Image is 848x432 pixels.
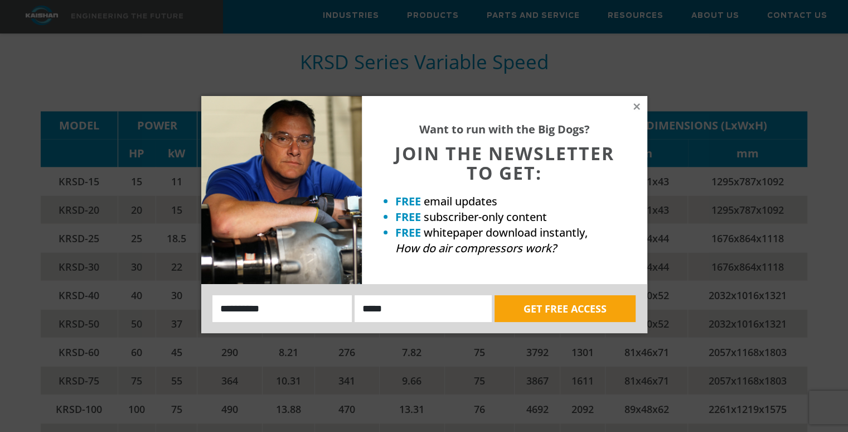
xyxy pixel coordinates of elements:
[395,194,421,209] strong: FREE
[424,225,588,240] span: whitepaper download instantly,
[424,209,547,224] span: subscriber-only content
[395,209,421,224] strong: FREE
[395,141,614,185] span: JOIN THE NEWSLETTER TO GET:
[419,122,590,137] strong: Want to run with the Big Dogs?
[424,194,497,209] span: email updates
[495,295,636,322] button: GET FREE ACCESS
[395,225,421,240] strong: FREE
[212,295,352,322] input: Name:
[355,295,492,322] input: Email
[632,102,642,112] button: Close
[395,241,556,256] em: How do air compressors work?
